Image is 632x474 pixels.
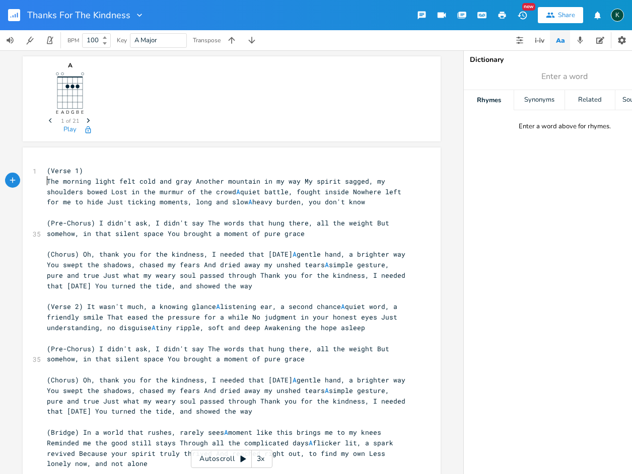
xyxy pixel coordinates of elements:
[252,450,270,468] div: 3x
[76,109,79,115] text: B
[66,109,69,115] text: D
[27,11,130,20] span: Thanks For The Kindness
[558,11,575,20] div: Share
[191,450,272,468] div: Autoscroll
[63,126,77,134] button: Play
[134,36,157,45] span: A Major
[224,428,228,437] span: A
[325,260,329,269] span: A
[47,344,393,364] span: (Pre-Chorus) I didn't ask, I didn't say The words that hung there, all the weight But somehow, in...
[519,122,611,131] div: Enter a word above for rhymes.
[152,323,156,332] span: A
[341,302,345,311] span: A
[248,197,252,206] span: A
[71,109,75,115] text: G
[538,7,583,23] button: Share
[47,218,393,238] span: (Pre-Chorus) I didn't ask, I didn't say The words that hung there, all the weight But somehow, in...
[216,302,220,311] span: A
[67,38,79,43] div: BPM
[512,6,532,24] button: New
[47,166,83,175] span: (Verse 1)
[522,3,535,11] div: New
[236,187,240,196] span: A
[464,90,514,110] div: Rhymes
[117,37,127,43] div: Key
[61,109,64,115] text: A
[45,62,95,68] div: A
[309,438,313,447] span: A
[611,4,624,27] button: K
[47,250,409,290] span: (Chorus) Oh, thank you for the kindness, I needed that [DATE] gentle hand, a brighter way You swe...
[293,375,297,384] span: A
[611,9,624,22] div: Koval
[514,90,564,110] div: Synonyms
[56,109,58,115] text: E
[325,386,329,395] span: A
[541,71,588,83] span: Enter a word
[47,428,397,468] span: (Bridge) In a world that rushes, rarely sees moment like this brings me to my knees Reminded me t...
[47,375,409,416] span: (Chorus) Oh, thank you for the kindness, I needed that [DATE] gentle hand, a brighter way You swe...
[565,90,615,110] div: Related
[47,302,401,332] span: (Verse 2) It wasn't much, a knowing glance listening ear, a second chance quiet word, a friendly ...
[193,37,221,43] div: Transpose
[61,118,80,124] span: 1 of 21
[47,177,405,207] span: The morning light felt cold and gray Another mountain in my way My spirit sagged, my shoulders bo...
[81,109,84,115] text: E
[293,250,297,259] span: A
